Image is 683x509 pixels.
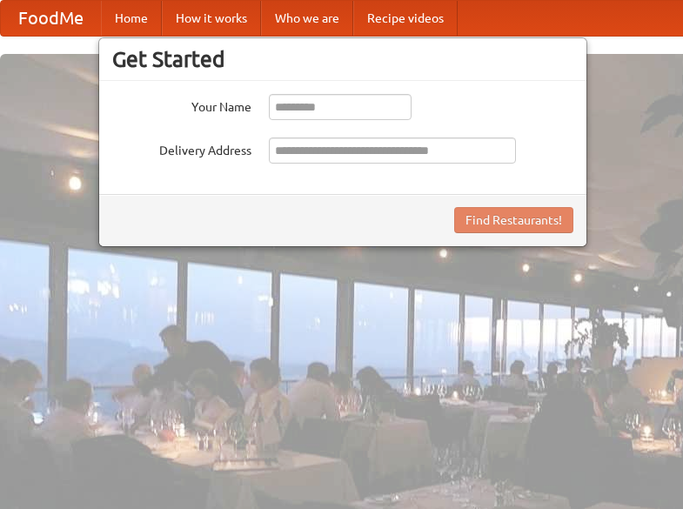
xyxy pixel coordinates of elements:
[101,1,162,36] a: Home
[112,94,251,116] label: Your Name
[112,137,251,159] label: Delivery Address
[353,1,458,36] a: Recipe videos
[454,207,573,233] button: Find Restaurants!
[112,46,573,72] h3: Get Started
[261,1,353,36] a: Who we are
[162,1,261,36] a: How it works
[1,1,101,36] a: FoodMe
